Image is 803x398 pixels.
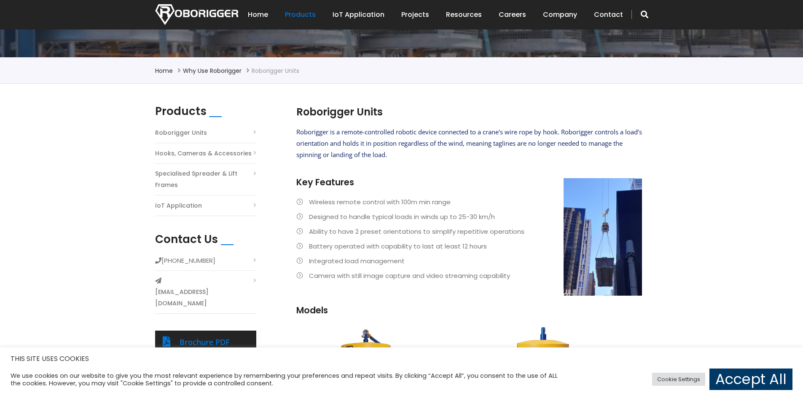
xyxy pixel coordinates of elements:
li: Wireless remote control with 100m min range [296,196,642,208]
a: Accept All [709,369,792,390]
h5: THIS SITE USES COOKIES [11,353,792,364]
a: Why use Roborigger [183,67,242,75]
h3: Models [296,304,642,316]
a: IoT Application [155,200,202,211]
li: Battery operated with capability to last at least 12 hours [296,240,642,252]
h2: Roborigger Units [296,105,642,119]
a: Roborigger Units [155,127,207,139]
li: Roborigger Units [252,66,299,76]
a: Resources [446,2,482,28]
li: Camera with still image capture and video streaming capability [296,270,642,281]
div: We use cookies on our website to give you the most relevant experience by remembering your prefer... [11,372,558,387]
a: Cookie Settings [652,373,705,386]
a: Home [155,67,173,75]
a: IoT Application [333,2,384,28]
h2: Products [155,105,207,118]
img: Nortech [155,4,238,25]
a: Company [543,2,577,28]
a: Home [248,2,268,28]
a: Brochure PDF [180,337,230,347]
a: Specialised Spreader & Lift Frames [155,168,256,191]
a: [EMAIL_ADDRESS][DOMAIN_NAME] [155,286,256,309]
h3: Key Features [296,176,642,188]
li: Ability to have 2 preset orientations to simplify repetitive operations [296,226,642,237]
li: Designed to handle typical loads in winds up to 25-30 km/h [296,211,642,222]
a: Careers [499,2,526,28]
a: Projects [401,2,429,28]
h2: Contact Us [155,233,218,246]
li: [PHONE_NUMBER] [155,255,256,271]
a: Contact [594,2,623,28]
a: Hooks, Cameras & Accessories [155,148,252,159]
span: Roborigger is a remote-controlled robotic device connected to a crane's wire rope by hook. Robori... [296,128,642,159]
a: Products [285,2,316,28]
li: Integrated load management [296,255,642,267]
